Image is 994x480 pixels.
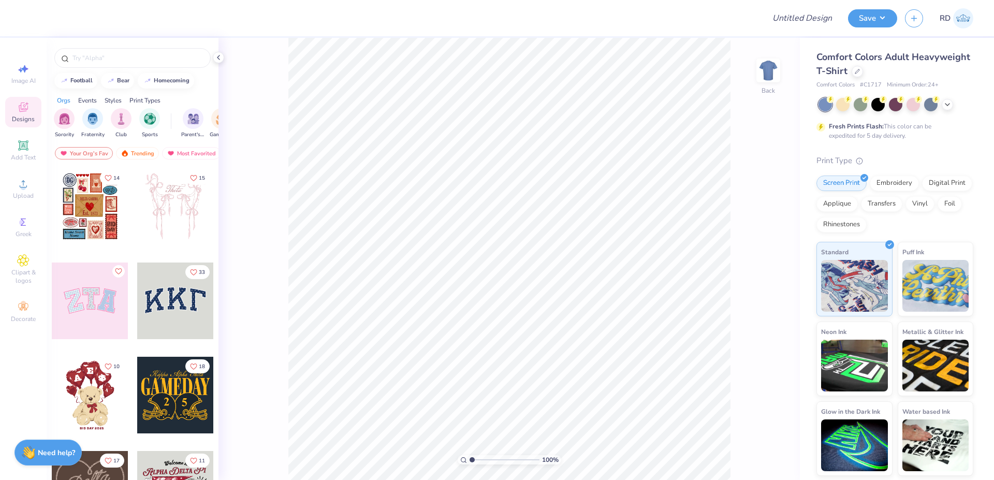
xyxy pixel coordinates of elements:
div: Digital Print [922,176,972,191]
img: Puff Ink [902,260,969,312]
img: Sports Image [144,113,156,125]
span: 17 [113,458,120,463]
span: Fraternity [81,131,105,139]
img: trend_line.gif [107,78,115,84]
div: Screen Print [816,176,867,191]
span: Club [115,131,127,139]
div: This color can be expedited for 5 day delivery. [829,122,956,140]
span: Standard [821,246,849,257]
span: Greek [16,230,32,238]
img: Game Day Image [216,113,228,125]
div: Styles [105,96,122,105]
div: filter for Sports [139,108,160,139]
div: football [70,78,93,83]
input: Untitled Design [764,8,840,28]
img: trend_line.gif [143,78,152,84]
img: Sorority Image [59,113,70,125]
span: Parent's Weekend [181,131,205,139]
div: Embroidery [870,176,919,191]
div: Orgs [57,96,70,105]
span: Game Day [210,131,233,139]
div: Print Types [129,96,160,105]
button: Like [112,265,125,278]
button: homecoming [138,73,194,89]
div: Most Favorited [162,147,221,159]
img: trending.gif [121,150,129,157]
button: Save [848,9,897,27]
a: RD [940,8,973,28]
strong: Need help? [38,448,75,458]
button: filter button [111,108,131,139]
button: filter button [54,108,75,139]
span: 18 [199,364,205,369]
span: Sorority [55,131,74,139]
img: Water based Ink [902,419,969,471]
span: Designs [12,115,35,123]
span: Water based Ink [902,406,950,417]
img: Rommel Del Rosario [953,8,973,28]
span: Add Text [11,153,36,162]
img: Neon Ink [821,340,888,391]
span: 14 [113,176,120,181]
span: # C1717 [860,81,882,90]
div: filter for Sorority [54,108,75,139]
div: filter for Game Day [210,108,233,139]
span: 10 [113,364,120,369]
div: Foil [938,196,962,212]
span: 33 [199,270,205,275]
img: trend_line.gif [60,78,68,84]
div: filter for Fraternity [81,108,105,139]
img: Fraternity Image [87,113,98,125]
div: filter for Club [111,108,131,139]
span: Minimum Order: 24 + [887,81,939,90]
img: Parent's Weekend Image [187,113,199,125]
button: filter button [181,108,205,139]
button: Like [185,359,210,373]
div: Trending [116,147,159,159]
span: 11 [199,458,205,463]
button: filter button [139,108,160,139]
img: Standard [821,260,888,312]
div: Applique [816,196,858,212]
strong: Fresh Prints Flash: [829,122,884,130]
img: most_fav.gif [60,150,68,157]
div: homecoming [154,78,189,83]
button: filter button [81,108,105,139]
button: filter button [210,108,233,139]
span: Puff Ink [902,246,924,257]
div: Print Type [816,155,973,167]
div: Back [762,86,775,95]
span: Clipart & logos [5,268,41,285]
span: Comfort Colors Adult Heavyweight T-Shirt [816,51,970,77]
span: Sports [142,131,158,139]
div: Vinyl [905,196,934,212]
img: Glow in the Dark Ink [821,419,888,471]
span: Metallic & Glitter Ink [902,326,963,337]
span: Upload [13,192,34,200]
button: Like [100,171,124,185]
button: Like [185,171,210,185]
button: bear [101,73,134,89]
span: Neon Ink [821,326,846,337]
img: Club Image [115,113,127,125]
button: Like [185,454,210,468]
span: Decorate [11,315,36,323]
span: Glow in the Dark Ink [821,406,880,417]
span: 100 % [542,455,559,464]
input: Try "Alpha" [71,53,204,63]
span: RD [940,12,951,24]
div: filter for Parent's Weekend [181,108,205,139]
span: Image AI [11,77,36,85]
img: Back [758,60,779,81]
div: Transfers [861,196,902,212]
div: Your Org's Fav [55,147,113,159]
button: Like [100,359,124,373]
button: Like [185,265,210,279]
div: Events [78,96,97,105]
div: bear [117,78,129,83]
img: Metallic & Glitter Ink [902,340,969,391]
button: football [54,73,97,89]
div: Rhinestones [816,217,867,232]
span: 15 [199,176,205,181]
img: most_fav.gif [167,150,175,157]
